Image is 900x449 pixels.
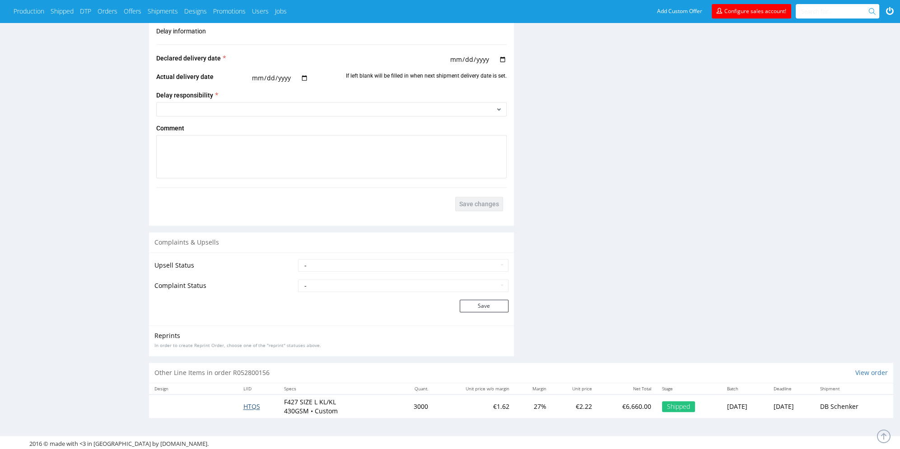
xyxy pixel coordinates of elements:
td: €2.22 [552,394,597,418]
a: DTP [80,7,91,16]
th: Stage [657,383,722,394]
td: €1.62 [434,394,515,418]
div: Shipped [662,401,695,412]
span: Actual delivery date [156,73,214,80]
span: Comment [156,125,184,132]
th: Specs [279,383,396,394]
a: Add Custom Offer [652,4,707,19]
td: Upsell Status [154,258,296,278]
td: 27% [515,394,552,418]
td: DB Schenker [815,394,893,418]
input: Search for... [801,4,870,19]
th: Batch [722,383,768,394]
span: Delay information [156,28,206,35]
th: Unit price [552,383,597,394]
a: Configure sales account! [712,4,791,19]
p: Reprints [154,331,508,340]
div: 2016 © made with <3 in [GEOGRAPHIC_DATA] by [DOMAIN_NAME]. [29,440,209,448]
a: Users [252,7,269,16]
th: Shipment [815,383,893,394]
button: Save [460,300,508,312]
th: LIID [238,383,279,394]
a: Orders [98,7,117,16]
td: Complaint Status [154,278,296,299]
a: Offers [124,7,141,16]
a: Shipped [51,7,74,16]
td: €6,660.00 [597,394,657,418]
th: Unit price w/o margin [434,383,515,394]
a: View order [855,368,888,377]
p: F427 SIZE L KL/KL 430GSM • Custom [284,398,352,415]
span: Configure sales account! [724,7,786,15]
p: In order to create Reprint Order, choose one of the "reprint" statuses above. [154,342,508,348]
span: Declared delivery date [156,55,221,62]
td: 3000 [396,394,433,418]
a: Promotions [213,7,246,16]
span: If left blank will be filled in when next shipment delivery date is set. [346,72,507,83]
p: Other Line Items in order R052800156 [154,368,270,377]
th: Deadline [768,383,815,394]
a: HTQS [243,402,260,411]
th: Design [149,383,238,394]
td: [DATE] [768,394,815,418]
a: Designs [184,7,207,16]
a: Jobs [275,7,287,16]
td: [DATE] [722,394,768,418]
th: Margin [515,383,552,394]
th: Net Total [597,383,657,394]
span: Delay responsibility [156,92,213,99]
div: Complaints & Upsells [149,232,514,252]
th: Quant. [396,383,433,394]
a: Production [14,7,44,16]
a: Shipments [148,7,178,16]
